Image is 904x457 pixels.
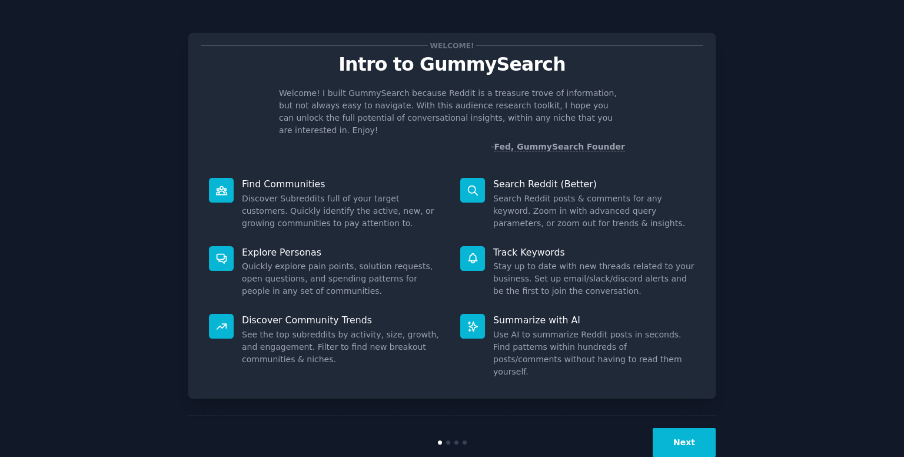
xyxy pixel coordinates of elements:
[242,260,444,297] dd: Quickly explore pain points, solution requests, open questions, and spending patterns for people ...
[493,193,695,230] dd: Search Reddit posts & comments for any keyword. Zoom in with advanced query parameters, or zoom o...
[493,314,695,326] p: Summarize with AI
[493,329,695,378] dd: Use AI to summarize Reddit posts in seconds. Find patterns within hundreds of posts/comments with...
[242,178,444,190] p: Find Communities
[493,178,695,190] p: Search Reddit (Better)
[201,54,703,75] p: Intro to GummySearch
[491,141,625,153] div: -
[242,246,444,259] p: Explore Personas
[493,260,695,297] dd: Stay up to date with new threads related to your business. Set up email/slack/discord alerts and ...
[494,142,625,152] a: Fed, GummySearch Founder
[428,39,476,52] span: Welcome!
[493,246,695,259] p: Track Keywords
[242,193,444,230] dd: Discover Subreddits full of your target customers. Quickly identify the active, new, or growing c...
[242,314,444,326] p: Discover Community Trends
[653,428,716,457] button: Next
[242,329,444,366] dd: See the top subreddits by activity, size, growth, and engagement. Filter to find new breakout com...
[279,87,625,137] p: Welcome! I built GummySearch because Reddit is a treasure trove of information, but not always ea...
